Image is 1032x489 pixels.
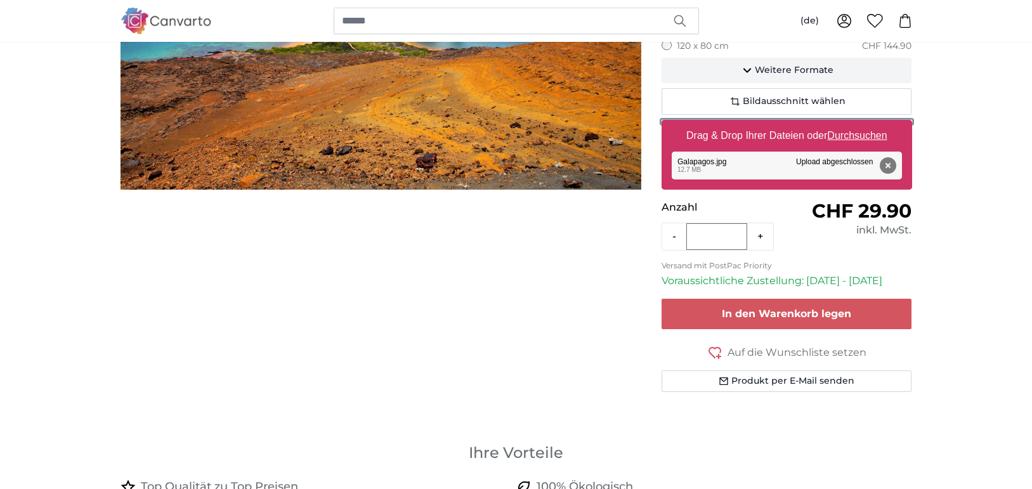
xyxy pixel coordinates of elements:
p: Voraussichtliche Zustellung: [DATE] - [DATE] [662,273,912,289]
img: Canvarto [121,8,212,34]
h3: Ihre Vorteile [121,443,912,463]
p: Anzahl [662,200,787,215]
button: (de) [790,10,829,32]
span: Bildausschnitt wählen [743,95,846,108]
label: 120 x 80 cm [677,40,729,53]
button: Produkt per E-Mail senden [662,370,912,392]
span: In den Warenkorb legen [722,308,851,320]
button: - [662,224,686,249]
u: Durchsuchen [827,130,887,141]
span: Weitere Formate [755,64,833,77]
button: Auf die Wunschliste setzen [662,344,912,360]
span: CHF 29.90 [812,199,911,223]
label: Drag & Drop Ihrer Dateien oder [681,123,892,148]
p: Versand mit PostPac Priority [662,261,912,271]
div: inkl. MwSt. [787,223,911,238]
button: Bildausschnitt wählen [662,88,912,115]
button: Weitere Formate [662,58,912,83]
button: In den Warenkorb legen [662,299,912,329]
button: + [747,224,773,249]
span: Auf die Wunschliste setzen [728,345,866,360]
div: CHF 144.90 [862,40,911,53]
